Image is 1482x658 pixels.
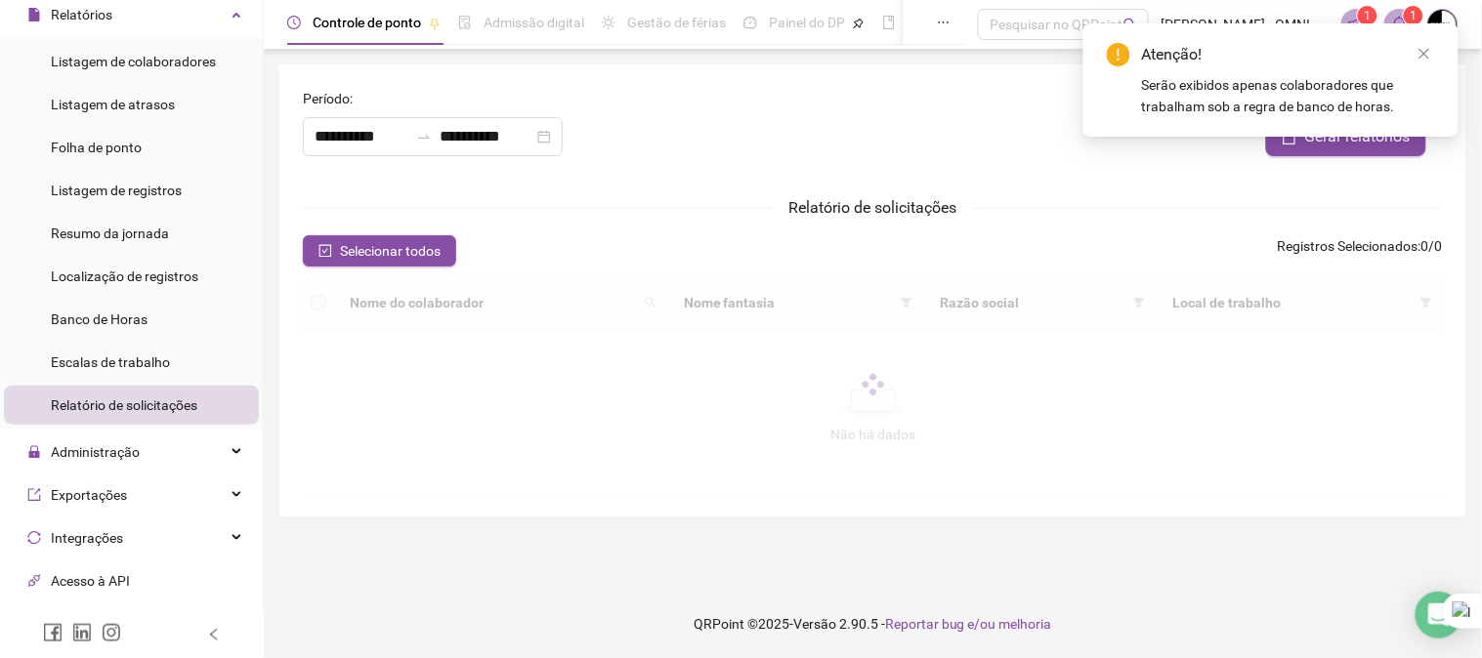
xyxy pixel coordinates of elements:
[1416,592,1462,638] div: Open Intercom Messenger
[1411,9,1418,22] span: 1
[1142,74,1435,117] div: Serão exibidos apenas colaboradores que trabalham sob a regra de banco de horas.
[27,531,41,545] span: sync
[1161,14,1330,35] span: [PERSON_NAME] - OMNI SERVIÇOS CONTABEIS
[51,7,112,22] span: Relatórios
[27,8,41,21] span: file
[303,88,365,109] label: :
[1107,43,1130,66] span: exclamation-circle
[51,444,140,460] span: Administração
[51,530,123,546] span: Integrações
[51,354,170,370] span: Escalas de trabalho
[27,574,41,588] span: api
[793,616,836,632] span: Versão
[885,616,1052,632] span: Reportar bug e/ou melhoria
[416,129,432,144] span: swap-right
[102,623,121,642] span: instagram
[72,623,92,642] span: linkedin
[1142,43,1435,66] div: Atenção!
[416,129,432,144] span: to
[1391,16,1409,33] span: bell
[51,268,198,284] span: Localização de registros
[27,488,41,502] span: export
[429,18,441,29] span: pushpin
[340,240,441,262] span: Selecionar todos
[51,397,197,413] span: Relatório de solicitações
[303,235,456,267] button: Selecionar todos
[484,15,584,30] span: Admissão digital
[264,590,1482,658] footer: QRPoint © 2025 - 2.90.5 -
[43,623,63,642] span: facebook
[1358,6,1377,25] sup: 1
[789,198,957,217] span: Relatório de solicitações
[1414,43,1435,64] a: Close
[51,140,142,155] span: Folha de ponto
[51,183,182,198] span: Listagem de registros
[1348,16,1366,33] span: notification
[937,16,951,29] span: ellipsis
[1418,47,1431,61] span: close
[303,88,350,109] span: Período
[1278,238,1418,254] span: Registros Selecionados
[51,226,169,241] span: Resumo da jornada
[743,16,757,29] span: dashboard
[627,15,726,30] span: Gestão de férias
[1365,9,1372,22] span: 1
[318,244,332,258] span: check-square
[313,15,421,30] span: Controle de ponto
[769,15,845,30] span: Painel do DP
[602,16,615,29] span: sun
[51,487,127,503] span: Exportações
[1123,18,1138,32] span: search
[1428,10,1458,39] img: 67635
[458,16,472,29] span: file-done
[882,16,896,29] span: book
[853,18,865,29] span: pushpin
[51,54,216,69] span: Listagem de colaboradores
[1404,6,1423,25] sup: 1
[51,97,175,112] span: Listagem de atrasos
[287,16,301,29] span: clock-circle
[51,311,148,327] span: Banco de Horas
[51,573,130,589] span: Acesso à API
[1278,235,1443,267] span: : 0 / 0
[207,628,221,641] span: left
[27,445,41,459] span: lock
